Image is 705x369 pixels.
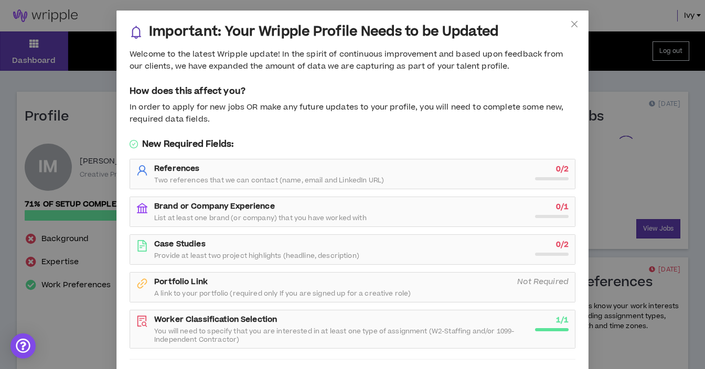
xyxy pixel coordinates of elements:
[149,24,498,40] h3: Important: Your Wripple Profile Needs to be Updated
[10,333,36,359] div: Open Intercom Messenger
[130,49,575,72] div: Welcome to the latest Wripple update! In the spirit of continuous improvement and based upon feed...
[556,164,569,175] strong: 0 / 2
[136,202,148,214] span: bank
[154,238,206,249] strong: Case Studies
[154,176,384,184] span: Two references that we can contact (name, email and LinkedIn URL)
[130,26,143,39] span: bell
[130,85,575,97] h5: How does this affect you?
[154,314,277,325] strong: Worker Classification Selection
[136,240,148,252] span: file-text
[154,289,411,298] span: A link to your portfolio (required only If you are signed up for a creative role)
[560,10,589,39] button: Close
[130,138,575,150] h5: New Required Fields:
[154,276,208,287] strong: Portfolio Link
[517,276,569,287] i: Not Required
[154,201,275,212] strong: Brand or Company Experience
[130,140,138,148] span: check-circle
[136,165,148,176] span: user
[556,314,569,325] strong: 1 / 1
[136,316,148,327] span: file-search
[130,102,575,125] div: In order to apply for new jobs OR make any future updates to your profile, you will need to compl...
[570,20,579,28] span: close
[556,239,569,250] strong: 0 / 2
[556,201,569,212] strong: 0 / 1
[154,163,199,174] strong: References
[154,252,359,260] span: Provide at least two project highlights (headline, description)
[136,278,148,289] span: link
[154,214,367,222] span: List at least one brand (or company) that you have worked with
[154,327,529,344] span: You will need to specify that you are interested in at least one type of assignment (W2-Staffing ...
